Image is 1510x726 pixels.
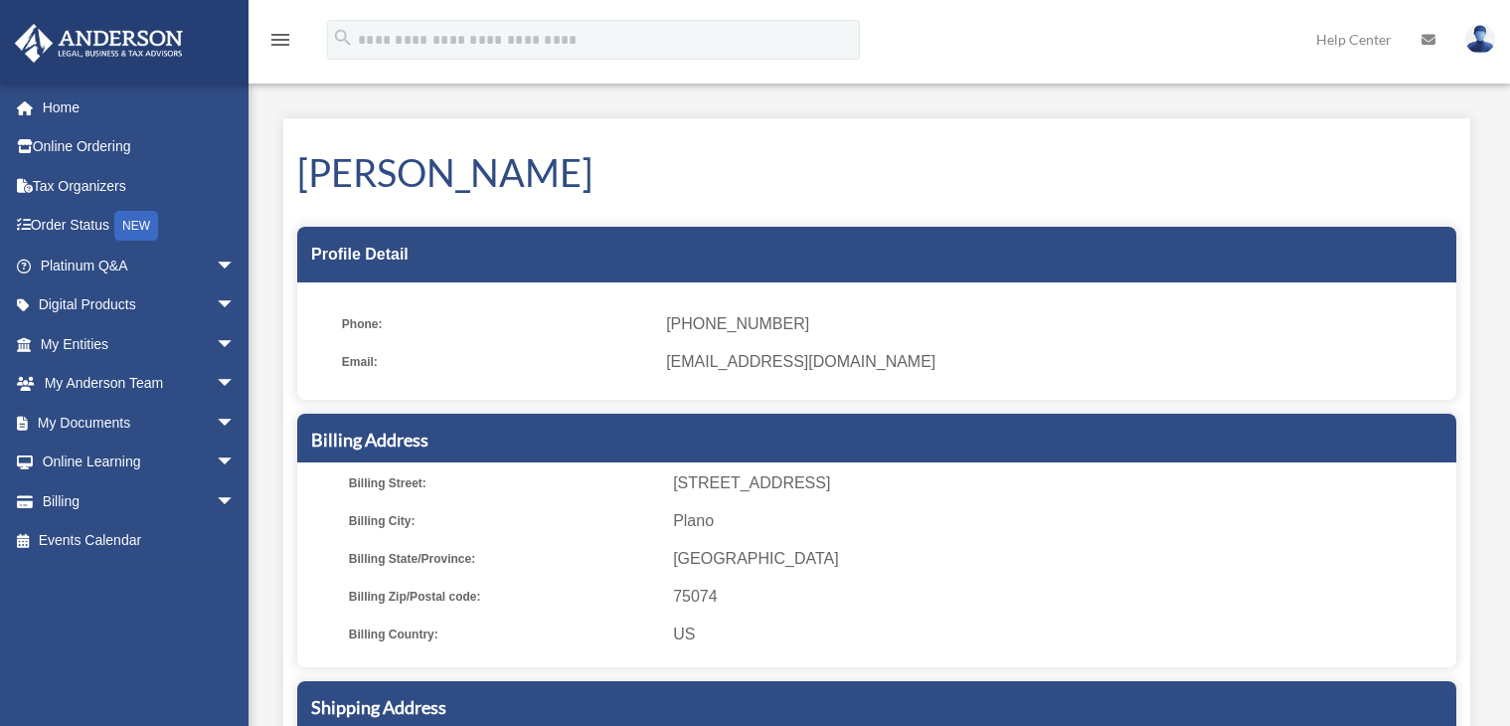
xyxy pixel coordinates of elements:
h5: Shipping Address [311,695,1442,720]
span: arrow_drop_down [216,246,255,286]
a: Digital Productsarrow_drop_down [14,285,265,325]
span: Billing Zip/Postal code: [349,583,659,611]
h1: [PERSON_NAME] [297,146,1456,199]
span: US [673,621,1449,648]
h5: Billing Address [311,428,1442,453]
span: [GEOGRAPHIC_DATA] [673,545,1449,573]
span: arrow_drop_down [216,364,255,405]
a: My Anderson Teamarrow_drop_down [14,364,265,404]
span: [PHONE_NUMBER] [666,310,1442,338]
span: 75074 [673,583,1449,611]
span: Billing Street: [349,469,659,497]
a: Order StatusNEW [14,206,265,247]
a: Events Calendar [14,521,265,561]
a: menu [268,35,292,52]
i: search [332,27,354,49]
img: Anderson Advisors Platinum Portal [9,24,189,63]
a: Online Learningarrow_drop_down [14,443,265,482]
span: Email: [342,348,652,376]
span: Billing State/Province: [349,545,659,573]
span: Phone: [342,310,652,338]
span: arrow_drop_down [216,324,255,365]
a: Online Ordering [14,127,265,167]
a: Platinum Q&Aarrow_drop_down [14,246,265,285]
div: Profile Detail [297,227,1456,282]
span: arrow_drop_down [216,481,255,522]
a: Home [14,88,265,127]
span: arrow_drop_down [216,403,255,444]
a: My Documentsarrow_drop_down [14,403,265,443]
img: User Pic [1465,25,1495,54]
span: Billing Country: [349,621,659,648]
span: [STREET_ADDRESS] [673,469,1449,497]
a: Tax Organizers [14,166,265,206]
span: arrow_drop_down [216,443,255,483]
span: Plano [673,507,1449,535]
a: My Entitiesarrow_drop_down [14,324,265,364]
div: NEW [114,211,158,241]
span: [EMAIL_ADDRESS][DOMAIN_NAME] [666,348,1442,376]
span: Billing City: [349,507,659,535]
span: arrow_drop_down [216,285,255,326]
i: menu [268,28,292,52]
a: Billingarrow_drop_down [14,481,265,521]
